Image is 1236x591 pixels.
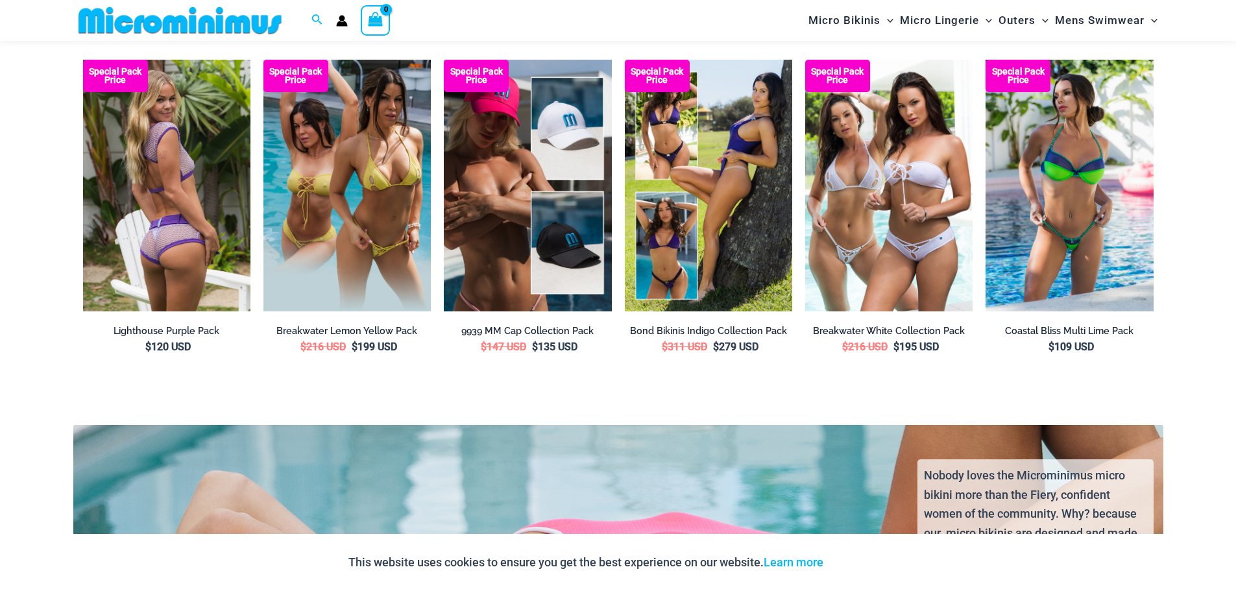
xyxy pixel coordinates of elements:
[481,341,487,353] span: $
[713,341,719,353] span: $
[352,341,357,353] span: $
[83,60,250,311] img: Lighthouse Purples 3668 Crop Top 516 Short 09
[625,60,792,311] a: Bond Inidgo Collection Pack (10) Bond Indigo Bikini Collection Pack Back (6)Bond Indigo Bikini Co...
[145,341,151,353] span: $
[481,341,526,353] bdi: 147 USD
[625,67,690,84] b: Special Pack Price
[833,547,888,578] button: Accept
[532,341,538,353] span: $
[995,4,1052,37] a: OutersMenu ToggleMenu Toggle
[897,4,995,37] a: Micro LingerieMenu ToggleMenu Toggle
[625,60,792,311] img: Bond Inidgo Collection Pack (10)
[1052,4,1161,37] a: Mens SwimwearMenu ToggleMenu Toggle
[625,325,792,337] a: Bond Bikinis Indigo Collection Pack
[662,341,668,353] span: $
[803,2,1163,39] nav: Site Navigation
[361,5,391,35] a: View Shopping Cart, empty
[880,4,893,37] span: Menu Toggle
[1048,341,1054,353] span: $
[1048,341,1094,353] bdi: 109 USD
[1145,4,1157,37] span: Menu Toggle
[764,555,823,569] a: Learn more
[842,341,848,353] span: $
[842,341,888,353] bdi: 216 USD
[311,12,323,29] a: Search icon link
[444,67,509,84] b: Special Pack Price
[263,60,431,311] a: Breakwater Lemon Yellow Bikini Pack Breakwater Lemon Yellow Bikini Pack 2Breakwater Lemon Yellow ...
[444,60,611,311] img: Rebel Cap
[986,325,1153,337] a: Coastal Bliss Multi Lime Pack
[662,341,707,353] bdi: 311 USD
[73,6,287,35] img: MM SHOP LOGO FLAT
[348,553,823,572] p: This website uses cookies to ensure you get the best experience on our website.
[1055,4,1145,37] span: Mens Swimwear
[808,4,880,37] span: Micro Bikinis
[805,67,870,84] b: Special Pack Price
[986,67,1050,84] b: Special Pack Price
[532,341,577,353] bdi: 135 USD
[444,325,611,337] a: 9939 MM Cap Collection Pack
[263,67,328,84] b: Special Pack Price
[444,60,611,311] a: Rebel Cap Rebel Cap BlackElectric Blue 9939 Cap 05Rebel Cap BlackElectric Blue 9939 Cap 05
[986,60,1153,311] a: Coastal Bliss Multi Lime 3223 Underwire Top 4275 Micro 07 Coastal Bliss Multi Lime 3223 Underwire...
[83,325,250,337] a: Lighthouse Purple Pack
[145,341,191,353] bdi: 120 USD
[805,4,897,37] a: Micro BikinisMenu ToggleMenu Toggle
[1036,4,1048,37] span: Menu Toggle
[263,60,431,311] img: Breakwater Lemon Yellow Bikini Pack
[893,341,939,353] bdi: 195 USD
[713,341,758,353] bdi: 279 USD
[805,325,973,337] a: Breakwater White Collection Pack
[83,67,148,84] b: Special Pack Price
[979,4,992,37] span: Menu Toggle
[263,325,431,337] a: Breakwater Lemon Yellow Pack
[999,4,1036,37] span: Outers
[986,60,1153,311] img: Coastal Bliss Multi Lime 3223 Underwire Top 4275 Micro 07
[900,4,979,37] span: Micro Lingerie
[336,15,348,27] a: Account icon link
[300,341,346,353] bdi: 216 USD
[352,341,397,353] bdi: 199 USD
[300,341,306,353] span: $
[83,60,250,311] a: Lighthouse Purples 3668 Crop Top 516 Short 11 Lighthouse Purples 3668 Crop Top 516 Short 09Lighth...
[805,60,973,311] img: Collection Pack (5)
[805,60,973,311] a: Collection Pack (5) Breakwater White 341 Top 4956 Shorts 08Breakwater White 341 Top 4956 Shorts 08
[893,341,899,353] span: $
